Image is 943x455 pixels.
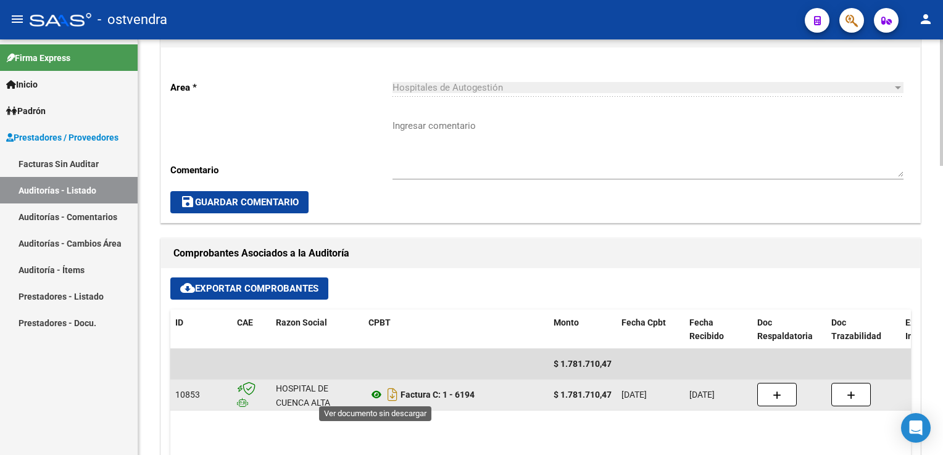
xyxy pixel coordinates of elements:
span: Padrón [6,104,46,118]
p: Area * [170,81,393,94]
span: ID [175,318,183,327]
span: Fecha Cpbt [621,318,666,327]
span: Doc Trazabilidad [831,318,881,342]
span: Fecha Recibido [689,318,724,342]
datatable-header-cell: ID [170,309,232,350]
span: Hospitales de Autogestión [393,82,503,93]
span: Prestadores / Proveedores [6,131,118,144]
mat-icon: cloud_download [180,281,195,295]
i: Descargar documento [384,385,401,404]
mat-icon: menu [10,12,25,27]
datatable-header-cell: Doc Trazabilidad [826,309,900,350]
span: Expte. Interno [905,318,934,342]
span: [DATE] [621,390,647,400]
mat-icon: person [918,12,933,27]
button: Exportar Comprobantes [170,277,328,300]
span: Doc Respaldatoria [757,318,813,342]
datatable-header-cell: Fecha Recibido [684,309,752,350]
span: Guardar Comentario [180,197,299,208]
strong: Factura C: 1 - 6194 [401,390,475,400]
datatable-header-cell: Monto [549,309,617,350]
span: CPBT [368,318,391,327]
p: Comentario [170,163,393,177]
datatable-header-cell: CPBT [363,309,549,350]
span: 10853 [175,390,200,400]
span: Monto [554,318,579,327]
span: - ostvendra [98,6,167,33]
div: Open Intercom Messenger [901,413,931,443]
datatable-header-cell: Doc Respaldatoria [752,309,826,350]
span: Inicio [6,78,38,91]
span: [DATE] [689,390,715,400]
span: CAE [237,318,253,327]
datatable-header-cell: Razon Social [271,309,363,350]
span: Exportar Comprobantes [180,283,318,294]
datatable-header-cell: CAE [232,309,271,350]
strong: $ 1.781.710,47 [554,390,612,400]
mat-icon: save [180,194,195,209]
datatable-header-cell: Fecha Cpbt [617,309,684,350]
h1: Comprobantes Asociados a la Auditoría [173,244,908,263]
span: $ 1.781.710,47 [554,359,612,369]
button: Guardar Comentario [170,191,309,213]
span: Razon Social [276,318,327,327]
span: Firma Express [6,51,70,65]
